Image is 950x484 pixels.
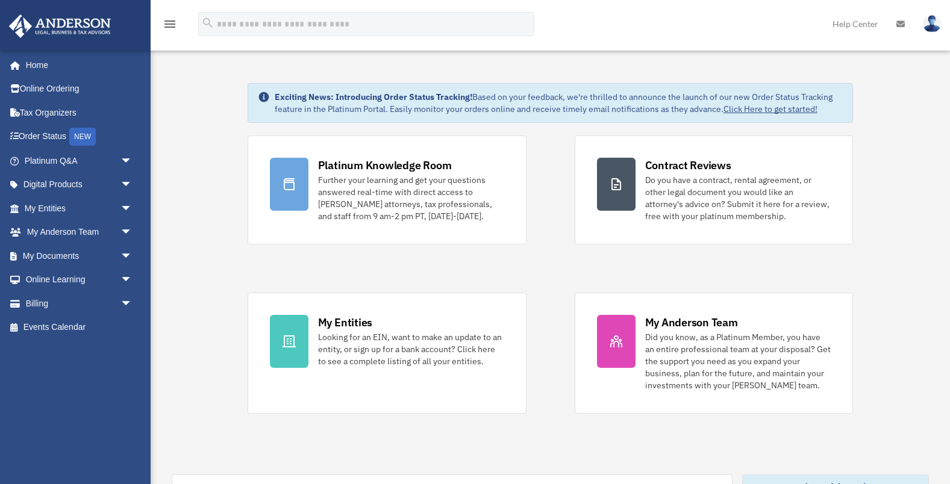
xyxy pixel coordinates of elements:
[120,149,145,173] span: arrow_drop_down
[8,268,151,292] a: Online Learningarrow_drop_down
[248,135,527,244] a: Platinum Knowledge Room Further your learning and get your questions answered real-time with dire...
[8,244,151,268] a: My Documentsarrow_drop_down
[318,315,372,330] div: My Entities
[923,15,941,33] img: User Pic
[318,158,452,173] div: Platinum Knowledge Room
[120,268,145,293] span: arrow_drop_down
[723,104,817,114] a: Click Here to get started!
[8,125,151,149] a: Order StatusNEW
[8,315,151,340] a: Events Calendar
[120,220,145,245] span: arrow_drop_down
[8,53,145,77] a: Home
[8,173,151,197] a: Digital Productsarrow_drop_down
[8,291,151,315] a: Billingarrow_drop_down
[318,174,504,222] div: Further your learning and get your questions answered real-time with direct access to [PERSON_NAM...
[645,331,831,391] div: Did you know, as a Platinum Member, you have an entire professional team at your disposal? Get th...
[575,135,854,244] a: Contract Reviews Do you have a contract, rental agreement, or other legal document you would like...
[8,101,151,125] a: Tax Organizers
[120,291,145,316] span: arrow_drop_down
[163,21,177,31] a: menu
[8,77,151,101] a: Online Ordering
[69,128,96,146] div: NEW
[318,331,504,367] div: Looking for an EIN, want to make an update to an entity, or sign up for a bank account? Click her...
[645,174,831,222] div: Do you have a contract, rental agreement, or other legal document you would like an attorney's ad...
[163,17,177,31] i: menu
[645,158,731,173] div: Contract Reviews
[8,149,151,173] a: Platinum Q&Aarrow_drop_down
[120,173,145,197] span: arrow_drop_down
[8,196,151,220] a: My Entitiesarrow_drop_down
[275,91,843,115] div: Based on your feedback, we're thrilled to announce the launch of our new Order Status Tracking fe...
[8,220,151,244] a: My Anderson Teamarrow_drop_down
[201,16,214,29] i: search
[275,92,472,102] strong: Exciting News: Introducing Order Status Tracking!
[5,14,114,38] img: Anderson Advisors Platinum Portal
[575,293,854,414] a: My Anderson Team Did you know, as a Platinum Member, you have an entire professional team at your...
[248,293,527,414] a: My Entities Looking for an EIN, want to make an update to an entity, or sign up for a bank accoun...
[120,244,145,268] span: arrow_drop_down
[120,196,145,221] span: arrow_drop_down
[645,315,738,330] div: My Anderson Team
